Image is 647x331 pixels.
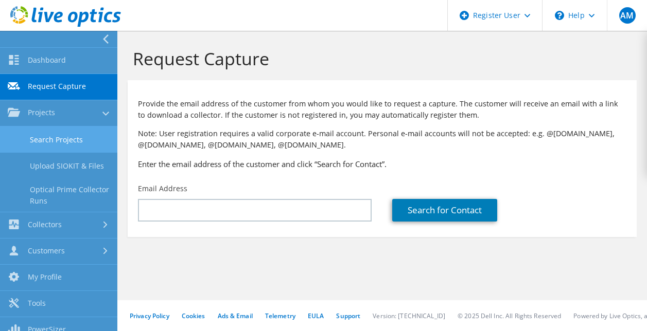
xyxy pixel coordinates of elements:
[555,11,564,20] svg: \n
[619,7,636,24] span: AM
[138,183,187,194] label: Email Address
[458,311,561,320] li: © 2025 Dell Inc. All Rights Reserved
[138,158,626,170] h3: Enter the email address of the customer and click “Search for Contact”.
[133,48,626,69] h1: Request Capture
[130,311,169,320] a: Privacy Policy
[182,311,205,320] a: Cookies
[336,311,360,320] a: Support
[373,311,445,320] li: Version: [TECHNICAL_ID]
[265,311,295,320] a: Telemetry
[308,311,324,320] a: EULA
[392,199,497,222] a: Search for Contact
[138,128,626,151] p: Note: User registration requires a valid corporate e-mail account. Personal e-mail accounts will ...
[138,98,626,121] p: Provide the email address of the customer from whom you would like to request a capture. The cust...
[218,311,253,320] a: Ads & Email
